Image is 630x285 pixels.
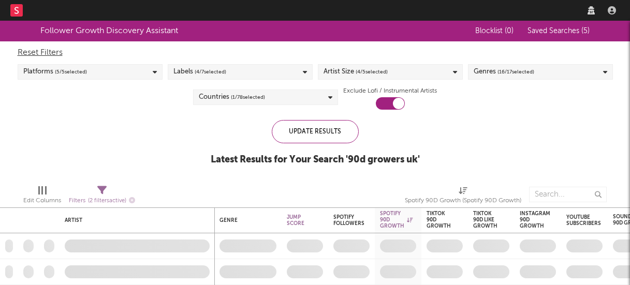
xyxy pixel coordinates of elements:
[313,215,323,226] button: Filter by Jump Score
[173,66,226,78] div: Labels
[405,194,521,207] div: Spotify 90D Growth (Spotify 90D Growth)
[23,194,61,207] div: Edit Columns
[219,217,271,223] div: Genre
[475,27,514,35] span: Blocklist
[503,215,513,225] button: Filter by Tiktok 90D Like Growth
[40,25,178,37] div: Follower Growth Discovery Assistant
[195,66,226,78] span: ( 4 / 7 selected)
[474,66,534,78] div: Genres
[418,215,428,225] button: Filter by Spotify 90D Growth
[18,47,613,59] div: Reset Filters
[405,182,521,212] div: Spotify 90D Growth (Spotify 90D Growth)
[88,198,126,204] span: ( 2 filters active)
[427,211,451,229] div: Tiktok 90D Growth
[473,211,497,229] div: Tiktok 90D Like Growth
[529,187,607,202] input: Search...
[524,27,590,35] button: Saved Searches (5)
[55,66,87,78] span: ( 5 / 5 selected)
[581,27,590,35] span: ( 5 )
[199,91,265,103] div: Countries
[69,182,135,212] div: Filters(2 filters active)
[23,66,87,78] div: Platforms
[555,215,566,225] button: Filter by Instagram 90D Growth
[23,182,61,212] div: Edit Columns
[566,214,601,227] div: YouTube Subscribers
[380,211,413,229] div: Spotify 90D Growth
[497,66,534,78] span: ( 16 / 17 selected)
[356,66,388,78] span: ( 4 / 5 selected)
[505,27,514,35] span: ( 0 )
[343,85,437,97] label: Exclude Lofi / Instrumental Artists
[333,214,364,227] div: Spotify Followers
[231,91,265,103] span: ( 1 / 78 selected)
[65,217,204,223] div: Artist
[528,27,590,35] span: Saved Searches
[606,215,617,226] button: Filter by YouTube Subscribers
[456,215,466,225] button: Filter by Tiktok 90D Growth
[520,211,550,229] div: Instagram 90D Growth
[272,120,359,143] div: Update Results
[287,214,307,227] div: Jump Score
[370,215,380,226] button: Filter by Spotify Followers
[324,66,388,78] div: Artist Size
[69,194,135,207] div: Filters
[211,154,420,166] div: Latest Results for Your Search ' 90d growers uk '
